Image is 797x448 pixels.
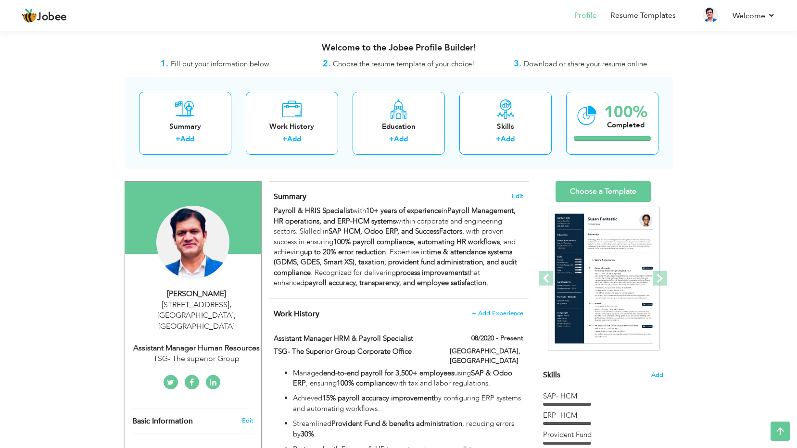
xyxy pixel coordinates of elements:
strong: payroll accuracy, transparency, and employee satisfaction. [304,278,488,287]
span: + Add Experience [472,310,523,317]
div: [PERSON_NAME] [132,288,261,299]
a: Add [394,134,408,144]
span: Jobee [37,12,67,23]
a: Jobee [22,8,67,24]
label: 08/2020 - Present [471,334,523,343]
div: Work History [253,122,330,132]
p: Achieved by configuring ERP systems and automating workflows. [293,393,523,414]
a: Edit [242,416,253,425]
strong: (GDMS, GDES, Smart XS), taxation, provident fund administration, and audit compliance [274,257,517,277]
h3: Welcome to the Jobee Profile Builder! [125,43,673,53]
strong: 15% payroll accuracy improvement [322,393,434,403]
strong: 1. [161,58,168,70]
strong: 2. [323,58,330,70]
span: Choose the resume template of your choice! [333,59,475,69]
a: Welcome [733,10,775,22]
a: Resume Templates [610,10,676,21]
div: with in within corporate and engineering sectors. Skilled in , with proven success in ensuring , ... [274,206,523,288]
p: Managed using , ensuring with tax and labor regulations. [293,368,523,389]
a: Add [180,134,194,144]
a: Add [287,134,301,144]
span: Skills [543,370,560,380]
span: , [229,299,231,310]
strong: up to 20% error reduction [304,247,386,257]
label: TSG- The Superior Group Corporate Office [274,347,435,357]
img: Profile Img [703,7,718,23]
span: Edit [512,193,523,199]
div: Assistant Manager Human Resources [132,343,261,354]
div: 100% [604,104,647,120]
h4: Adding a summary is a quick and easy way to highlight your experience and interests. [274,192,523,201]
strong: 3. [514,58,521,70]
strong: process [396,268,420,277]
span: Fill out your information below. [171,59,271,69]
a: Profile [574,10,597,21]
div: TSG- The superior Group [132,353,261,364]
div: Summary [147,122,224,132]
div: Provident Fund [543,430,663,440]
strong: Payroll Management, HR operations, and ERP-HCM systems [274,206,516,225]
p: Streamlined , reducing errors by . [293,419,523,439]
h4: This helps to show the companies you have worked for. [274,309,523,319]
strong: end-to-end payroll for 3,500+ employees [323,368,454,378]
label: + [496,134,501,144]
label: + [176,134,180,144]
strong: 30% [301,429,314,439]
strong: SAP & Odoo ERP [293,368,512,388]
img: Muhammad Zaheer Alam [156,206,229,279]
span: Add [651,371,663,380]
label: Assistant Manager HRM & Payroll Specialist [274,334,435,344]
a: Add [501,134,515,144]
strong: time & attendance systems [427,247,512,257]
strong: improvements [422,268,468,277]
strong: SAP HCM, Odoo ERP, and SuccessFactors [329,226,462,236]
div: SAP- HCM [543,391,663,401]
div: ERP- HCM [543,411,663,421]
span: Work History [274,309,319,319]
img: jobee.io [22,8,37,24]
span: Basic Information [132,417,193,426]
div: [STREET_ADDRESS] [GEOGRAPHIC_DATA], [GEOGRAPHIC_DATA] [132,299,261,333]
label: + [389,134,394,144]
strong: 100% compliance [337,378,393,388]
a: Choose a Template [556,181,651,202]
strong: Provident Fund & benefits administration [331,419,462,428]
span: Summary [274,191,306,202]
strong: Payroll & HRIS Specialist [274,206,353,215]
strong: 100% payroll compliance, automating HR workflows [333,237,500,247]
div: Skills [467,122,544,132]
div: Education [360,122,437,132]
div: Completed [604,120,647,130]
label: + [282,134,287,144]
label: [GEOGRAPHIC_DATA], [GEOGRAPHIC_DATA] [450,347,523,366]
span: Download or share your resume online. [524,59,649,69]
strong: 10+ years of experience [366,206,442,215]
